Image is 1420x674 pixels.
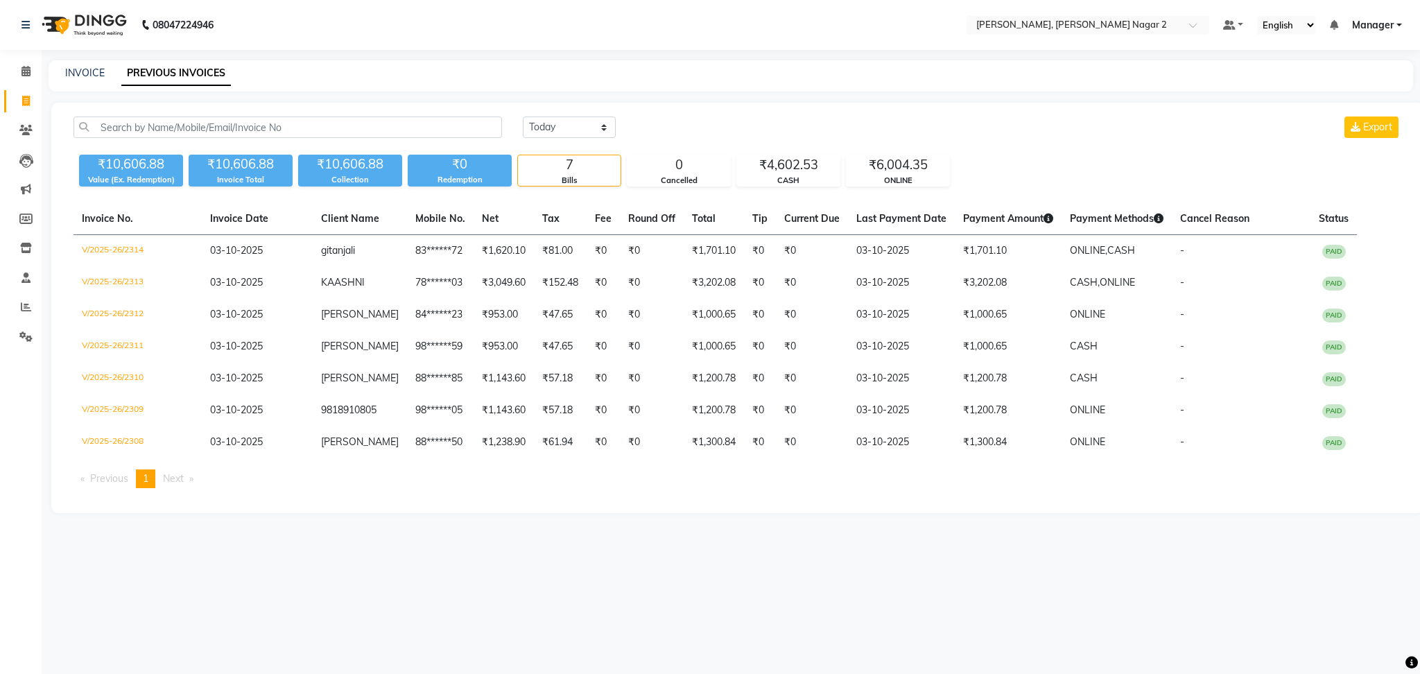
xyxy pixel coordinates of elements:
td: ₹0 [620,331,684,363]
button: Export [1344,116,1399,138]
div: Value (Ex. Redemption) [79,174,183,186]
td: ₹1,000.65 [955,299,1062,331]
td: 03-10-2025 [848,363,955,395]
div: Collection [298,174,402,186]
td: ₹1,701.10 [684,235,744,268]
td: ₹1,701.10 [955,235,1062,268]
td: 03-10-2025 [848,235,955,268]
b: 08047224946 [153,6,214,44]
td: 03-10-2025 [848,395,955,426]
td: ₹61.94 [534,426,587,458]
span: PAID [1322,372,1346,386]
div: ₹0 [408,155,512,174]
td: V/2025-26/2310 [73,363,202,395]
span: Manager [1352,18,1394,33]
td: ₹0 [587,267,620,299]
span: Payment Amount [963,212,1053,225]
span: ONLINE [1100,276,1135,288]
span: 03-10-2025 [210,404,263,416]
td: V/2025-26/2308 [73,426,202,458]
td: ₹0 [587,395,620,426]
td: ₹0 [744,267,776,299]
td: ₹1,200.78 [955,363,1062,395]
span: Previous [90,472,128,485]
span: ONLINE [1070,435,1105,448]
span: Tax [542,212,560,225]
span: Next [163,472,184,485]
span: Last Payment Date [856,212,946,225]
td: ₹3,049.60 [474,267,534,299]
div: Cancelled [627,175,730,187]
span: - [1180,308,1184,320]
td: ₹0 [587,235,620,268]
td: ₹1,200.78 [684,395,744,426]
td: ₹953.00 [474,331,534,363]
td: ₹57.18 [534,363,587,395]
td: ₹0 [776,395,848,426]
a: PREVIOUS INVOICES [121,61,231,86]
td: ₹1,300.84 [955,426,1062,458]
div: Bills [518,175,621,187]
td: ₹0 [587,299,620,331]
span: 03-10-2025 [210,372,263,384]
td: 03-10-2025 [848,267,955,299]
td: 03-10-2025 [848,331,955,363]
span: - [1180,276,1184,288]
td: V/2025-26/2311 [73,331,202,363]
nav: Pagination [73,469,1401,488]
td: ₹0 [776,299,848,331]
span: PAID [1322,436,1346,450]
td: ₹0 [776,235,848,268]
span: Current Due [784,212,840,225]
span: Tip [752,212,768,225]
td: V/2025-26/2309 [73,395,202,426]
span: Fee [595,212,612,225]
td: 03-10-2025 [848,426,955,458]
td: ₹0 [776,426,848,458]
td: ₹1,200.78 [684,363,744,395]
span: PAID [1322,404,1346,418]
span: 9818910805 [321,404,376,416]
span: Cancel Reason [1180,212,1249,225]
span: Net [482,212,499,225]
td: 03-10-2025 [848,299,955,331]
td: ₹3,202.08 [684,267,744,299]
td: ₹0 [620,426,684,458]
span: CASH, [1070,276,1100,288]
td: ₹0 [744,331,776,363]
span: PAID [1322,245,1346,259]
div: ONLINE [847,175,949,187]
span: Invoice Date [210,212,268,225]
span: 03-10-2025 [210,308,263,320]
td: ₹1,620.10 [474,235,534,268]
span: - [1180,372,1184,384]
span: [PERSON_NAME] [321,435,399,448]
span: 1 [143,472,148,485]
td: ₹0 [776,267,848,299]
td: ₹0 [587,426,620,458]
span: ONLINE, [1070,244,1107,257]
td: ₹1,200.78 [955,395,1062,426]
span: - [1180,435,1184,448]
td: ₹81.00 [534,235,587,268]
td: ₹1,143.60 [474,363,534,395]
td: ₹0 [776,331,848,363]
span: Round Off [628,212,675,225]
td: ₹0 [587,331,620,363]
td: ₹152.48 [534,267,587,299]
td: ₹57.18 [534,395,587,426]
div: ₹6,004.35 [847,155,949,175]
td: ₹1,000.65 [684,299,744,331]
td: ₹1,300.84 [684,426,744,458]
td: ₹0 [620,363,684,395]
div: 0 [627,155,730,175]
td: ₹0 [620,267,684,299]
td: ₹47.65 [534,299,587,331]
td: ₹0 [744,426,776,458]
span: Export [1363,121,1392,133]
span: Total [692,212,716,225]
span: gitanjali [321,244,355,257]
td: ₹0 [744,299,776,331]
td: ₹0 [776,363,848,395]
span: PAID [1322,277,1346,291]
